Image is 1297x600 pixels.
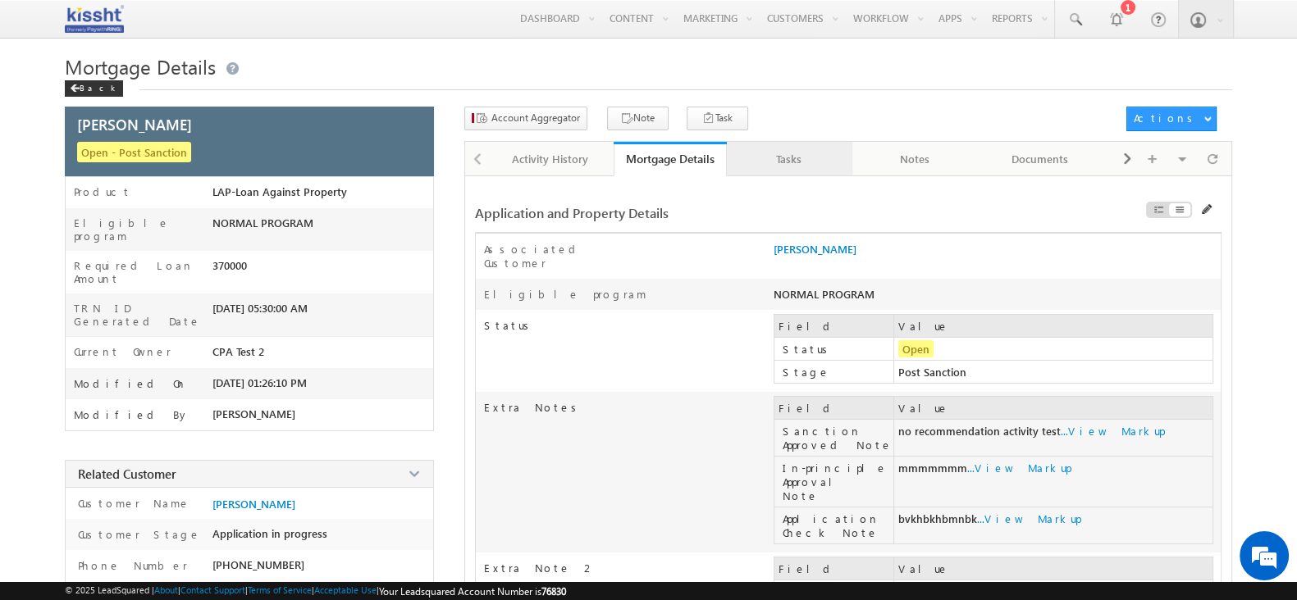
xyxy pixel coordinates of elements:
[180,584,245,595] a: Contact Support
[85,86,276,107] div: Chat with us now
[779,342,897,356] label: Status
[212,527,327,540] span: Application in progress
[78,466,176,482] span: Related Customer
[74,496,190,510] label: Customer Name
[1134,111,1199,125] div: Actions
[212,185,347,198] span: LAP-Loan Against Property
[774,242,856,256] a: [PERSON_NAME]
[991,149,1089,169] div: Documents
[28,86,69,107] img: d_60004797649_company_0_60004797649
[488,142,614,176] a: Activity History
[893,397,1213,420] td: Value
[774,315,893,338] td: Field
[476,552,774,575] label: Extra Note 2
[212,498,295,511] a: [PERSON_NAME]
[464,107,587,130] button: Account Aggregator
[212,345,264,358] span: CPA Test 2
[475,204,966,221] div: Application and Property Details
[893,557,1213,580] td: Value
[476,310,774,333] label: Status
[212,407,295,420] span: [PERSON_NAME]
[65,53,216,80] span: Mortgage Details
[74,377,187,390] label: Modified On
[541,585,566,598] span: 76830
[77,114,192,134] span: [PERSON_NAME]
[779,424,897,452] label: Sanction Approved Note
[893,507,1213,544] td: bvkhbkhbmnbk
[978,142,1103,176] a: Documents
[248,584,312,595] a: Terms of Service
[852,142,978,176] a: Notes
[967,461,1071,475] a: ...View Markup
[1126,107,1217,131] button: Actions
[379,585,566,598] span: Your Leadsquared Account Number is
[212,302,308,315] span: [DATE] 05:30:00 AM
[774,557,893,580] td: Field
[212,216,313,230] span: NORMAL PROGRAM
[74,408,190,421] label: Modified By
[223,471,298,493] em: Start Chat
[74,527,201,541] label: Customer Stage
[212,259,247,272] span: 370000
[65,584,566,598] span: © 2025 LeadSquared | | | | |
[77,142,191,162] span: Open - Post Sanction
[779,511,897,539] label: Application Check Note
[74,302,212,328] label: TRN ID Generated Date
[491,111,580,125] span: Account Aggregator
[898,340,934,357] span: Open
[607,107,669,130] button: Note
[893,457,1213,507] td: mmmmmmm
[484,287,646,301] label: Eligible program
[269,8,308,48] div: Minimize live chat window
[1061,424,1164,438] a: ...View Markup
[65,80,123,97] div: Back
[74,345,171,358] label: Current Owner
[74,185,131,198] label: Product
[774,397,893,420] td: Field
[626,151,715,166] div: Mortgage Details
[212,376,307,389] span: [DATE] 01:26:10 PM
[893,420,1213,457] td: no recommendation activity test
[893,315,1213,338] td: Value
[774,287,1042,310] div: NORMAL PROGRAM
[977,511,1080,525] a: ...View Markup
[74,216,212,243] label: Eligible program
[779,365,897,379] label: Stage
[614,142,727,176] a: Mortgage Details
[314,584,377,595] a: Acceptable Use
[74,259,212,285] label: Required Loan Amount
[212,558,304,571] span: [PHONE_NUMBER]
[488,174,614,207] li: Loan Application Share History
[501,149,599,169] div: Activity History
[154,584,178,595] a: About
[74,558,188,572] label: Phone Number
[21,152,299,457] textarea: Type your message and hit 'Enter'
[727,142,852,176] a: Tasks
[893,361,1213,384] td: Post Sanction
[779,461,897,502] label: In-principle Approval Note
[65,4,124,33] img: Custom Logo
[476,392,774,415] label: Extra Notes
[687,107,748,130] button: Task
[484,242,652,270] label: Associated Customer
[740,149,838,169] div: Tasks
[865,149,963,169] div: Notes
